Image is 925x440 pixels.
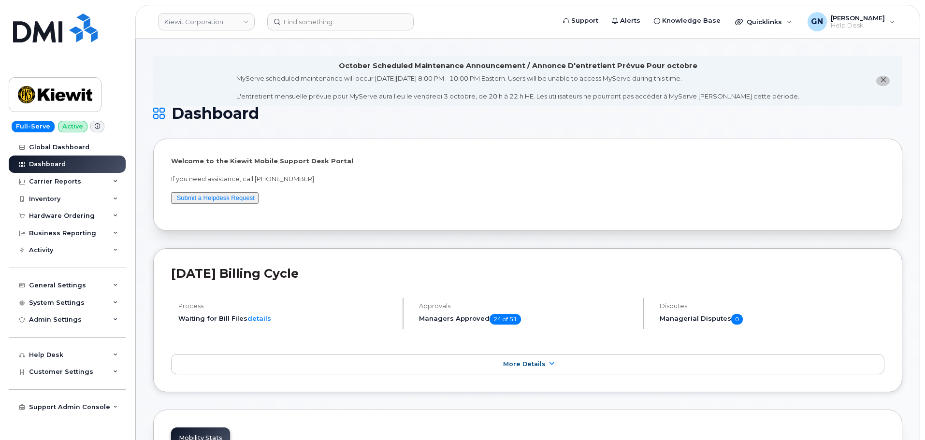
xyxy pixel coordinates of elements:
[503,360,546,368] span: More Details
[490,314,521,325] span: 24 of 51
[660,314,884,325] h5: Managerial Disputes
[172,106,259,121] span: Dashboard
[731,314,743,325] span: 0
[339,61,697,71] div: October Scheduled Maintenance Announcement / Annonce D'entretient Prévue Pour octobre
[883,398,918,433] iframe: Messenger Launcher
[419,302,635,310] h4: Approvals
[171,192,259,204] button: Submit a Helpdesk Request
[177,194,255,201] a: Submit a Helpdesk Request
[171,266,884,281] h2: [DATE] Billing Cycle
[660,302,884,310] h4: Disputes
[171,156,884,166] p: Welcome to the Kiewit Mobile Support Desk Portal
[236,74,799,101] div: MyServe scheduled maintenance will occur [DATE][DATE] 8:00 PM - 10:00 PM Eastern. Users will be u...
[178,314,394,323] li: Waiting for Bill Files
[247,314,271,322] a: details
[178,302,394,310] h4: Process
[171,174,884,184] p: If you need assistance, call [PHONE_NUMBER]
[876,76,890,86] button: close notification
[419,314,635,325] h5: Managers Approved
